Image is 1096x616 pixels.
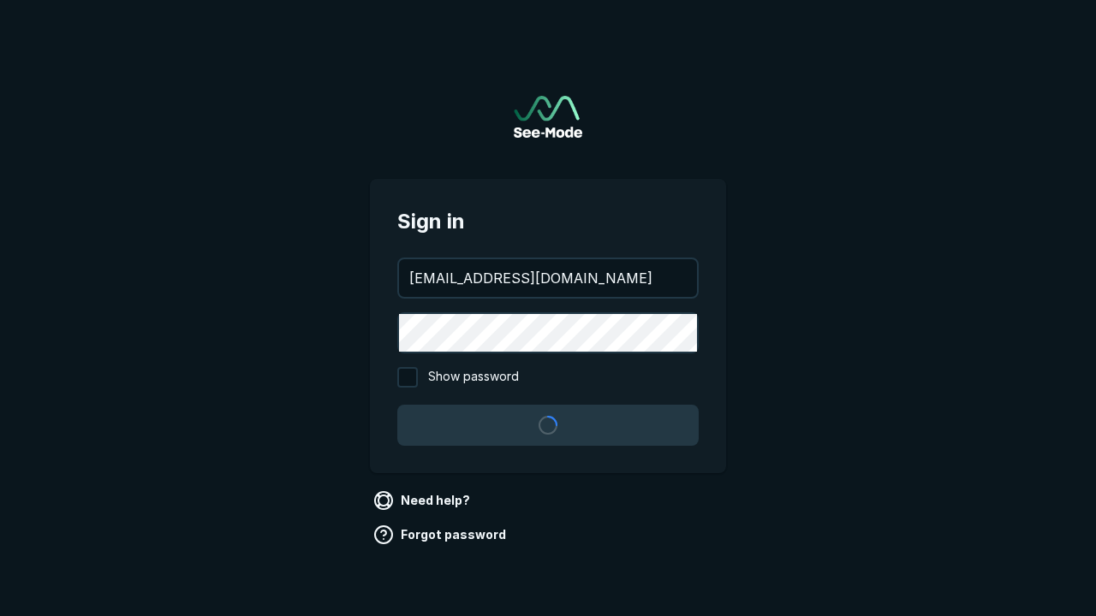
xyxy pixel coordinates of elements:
a: Forgot password [370,521,513,548]
input: your@email.com [399,259,697,297]
span: Show password [428,367,519,388]
img: See-Mode Logo [514,96,582,138]
a: Need help? [370,487,477,514]
a: Go to sign in [514,96,582,138]
span: Sign in [397,206,699,237]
